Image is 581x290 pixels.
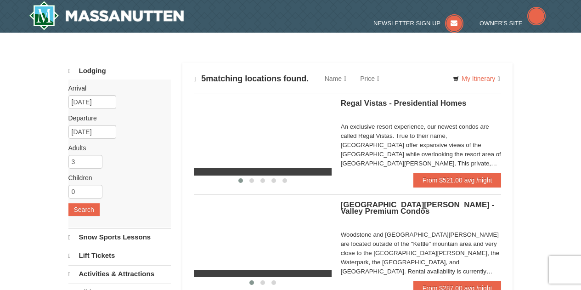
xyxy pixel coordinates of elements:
[68,173,164,182] label: Children
[68,84,164,93] label: Arrival
[68,228,171,246] a: Snow Sports Lessons
[318,69,353,88] a: Name
[68,247,171,264] a: Lift Tickets
[479,20,523,27] span: Owner's Site
[447,72,506,85] a: My Itinerary
[29,1,184,30] img: Massanutten Resort Logo
[341,230,502,276] div: Woodstone and [GEOGRAPHIC_DATA][PERSON_NAME] are located outside of the "Kettle" mountain area an...
[29,1,184,30] a: Massanutten Resort
[341,200,495,216] span: [GEOGRAPHIC_DATA][PERSON_NAME] - Valley Premium Condos
[68,63,171,80] a: Lodging
[68,265,171,283] a: Activities & Attractions
[413,173,502,188] a: From $521.00 avg /night
[341,122,502,168] div: An exclusive resort experience, our newest condos are called Regal Vistas. True to their name, [G...
[479,20,546,27] a: Owner's Site
[353,69,386,88] a: Price
[68,114,164,123] label: Departure
[68,143,164,153] label: Adults
[341,99,467,108] span: Regal Vistas - Presidential Homes
[373,20,440,27] span: Newsletter Sign Up
[373,20,463,27] a: Newsletter Sign Up
[68,203,100,216] button: Search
